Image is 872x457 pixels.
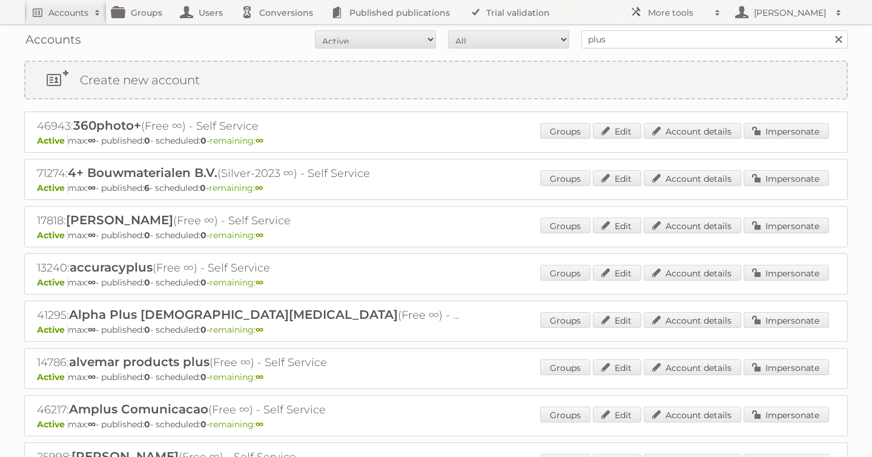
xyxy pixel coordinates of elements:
[88,277,96,288] strong: ∞
[37,372,68,382] span: Active
[37,372,835,382] p: max: - published: - scheduled: -
[744,359,829,375] a: Impersonate
[37,307,461,323] h2: 41295: (Free ∞) - Self Service
[593,218,641,233] a: Edit
[66,213,173,227] span: [PERSON_NAME]
[744,265,829,281] a: Impersonate
[593,407,641,422] a: Edit
[37,419,68,430] span: Active
[593,359,641,375] a: Edit
[37,324,835,335] p: max: - published: - scheduled: -
[644,312,741,328] a: Account details
[200,182,206,193] strong: 0
[256,324,263,335] strong: ∞
[200,135,206,146] strong: 0
[25,62,847,98] a: Create new account
[37,355,461,370] h2: 14786: (Free ∞) - Self Service
[144,419,150,430] strong: 0
[540,123,590,139] a: Groups
[37,182,835,193] p: max: - published: - scheduled: -
[256,372,263,382] strong: ∞
[37,230,68,241] span: Active
[593,312,641,328] a: Edit
[70,260,153,275] span: accuracyplus
[37,213,461,228] h2: 17818: (Free ∞) - Self Service
[644,218,741,233] a: Account details
[644,407,741,422] a: Account details
[210,324,263,335] span: remaining:
[540,218,590,233] a: Groups
[540,265,590,281] a: Groups
[256,419,263,430] strong: ∞
[540,359,590,375] a: Groups
[37,118,461,134] h2: 46943: (Free ∞) - Self Service
[210,230,263,241] span: remaining:
[540,407,590,422] a: Groups
[88,230,96,241] strong: ∞
[69,402,208,416] span: Amplus Comunicacao
[48,7,88,19] h2: Accounts
[68,165,217,180] span: 4+ Bouwmaterialen B.V.
[144,135,150,146] strong: 0
[37,277,835,288] p: max: - published: - scheduled: -
[744,407,829,422] a: Impersonate
[593,265,641,281] a: Edit
[37,277,68,288] span: Active
[37,260,461,276] h2: 13240: (Free ∞) - Self Service
[88,135,96,146] strong: ∞
[73,118,141,133] span: 360photo+
[200,230,206,241] strong: 0
[37,402,461,418] h2: 46217: (Free ∞) - Self Service
[37,165,461,181] h2: 71274: (Silver-2023 ∞) - Self Service
[255,182,263,193] strong: ∞
[256,230,263,241] strong: ∞
[200,277,206,288] strong: 0
[256,135,263,146] strong: ∞
[69,307,398,322] span: Alpha Plus [DEMOGRAPHIC_DATA][MEDICAL_DATA]
[88,182,96,193] strong: ∞
[37,135,835,146] p: max: - published: - scheduled: -
[210,419,263,430] span: remaining:
[69,355,210,369] span: alvemar products plus
[144,182,150,193] strong: 6
[200,372,206,382] strong: 0
[144,324,150,335] strong: 0
[37,419,835,430] p: max: - published: - scheduled: -
[37,324,68,335] span: Active
[593,123,641,139] a: Edit
[37,182,68,193] span: Active
[37,230,835,241] p: max: - published: - scheduled: -
[88,372,96,382] strong: ∞
[744,218,829,233] a: Impersonate
[648,7,708,19] h2: More tools
[37,135,68,146] span: Active
[593,170,641,186] a: Edit
[644,265,741,281] a: Account details
[210,372,263,382] span: remaining:
[540,170,590,186] a: Groups
[200,324,206,335] strong: 0
[751,7,830,19] h2: [PERSON_NAME]
[644,123,741,139] a: Account details
[210,277,263,288] span: remaining:
[88,419,96,430] strong: ∞
[256,277,263,288] strong: ∞
[540,312,590,328] a: Groups
[644,359,741,375] a: Account details
[644,170,741,186] a: Account details
[144,277,150,288] strong: 0
[210,135,263,146] span: remaining:
[209,182,263,193] span: remaining:
[744,170,829,186] a: Impersonate
[88,324,96,335] strong: ∞
[744,123,829,139] a: Impersonate
[744,312,829,328] a: Impersonate
[144,372,150,382] strong: 0
[200,419,206,430] strong: 0
[144,230,150,241] strong: 0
